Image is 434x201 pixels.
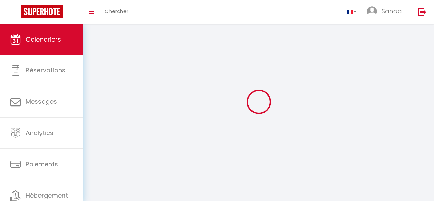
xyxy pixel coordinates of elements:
[382,7,402,15] span: Sanaa
[26,66,66,75] span: Réservations
[418,8,426,16] img: logout
[26,129,54,137] span: Analytics
[26,160,58,168] span: Paiements
[21,5,63,18] img: Super Booking
[26,35,61,44] span: Calendriers
[105,8,128,15] span: Chercher
[26,97,57,106] span: Messages
[367,6,377,16] img: ...
[26,191,68,200] span: Hébergement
